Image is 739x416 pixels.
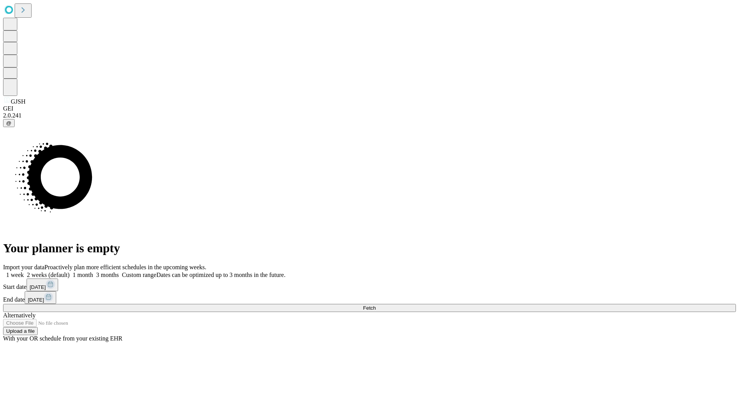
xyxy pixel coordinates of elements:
span: [DATE] [30,284,46,290]
div: Start date [3,278,736,291]
button: @ [3,119,15,127]
span: 2 weeks (default) [27,272,70,278]
div: 2.0.241 [3,112,736,119]
span: Proactively plan more efficient schedules in the upcoming weeks. [45,264,206,270]
span: [DATE] [28,297,44,303]
span: Fetch [363,305,376,311]
button: [DATE] [27,278,58,291]
span: @ [6,120,12,126]
div: GEI [3,105,736,112]
button: Fetch [3,304,736,312]
span: 1 month [73,272,93,278]
span: With your OR schedule from your existing EHR [3,335,122,342]
span: 1 week [6,272,24,278]
span: Dates can be optimized up to 3 months in the future. [156,272,285,278]
span: Alternatively [3,312,35,319]
span: GJSH [11,98,25,105]
h1: Your planner is empty [3,241,736,255]
span: Import your data [3,264,45,270]
span: Custom range [122,272,156,278]
div: End date [3,291,736,304]
button: Upload a file [3,327,38,335]
span: 3 months [96,272,119,278]
button: [DATE] [25,291,56,304]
